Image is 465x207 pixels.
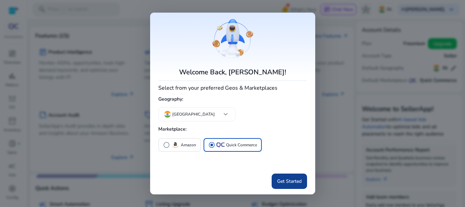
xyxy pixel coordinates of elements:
[222,110,230,118] span: keyboard_arrow_down
[277,178,302,185] span: Get Started
[158,94,307,105] h5: Geography:
[172,111,215,117] p: [GEOGRAPHIC_DATA]
[181,142,196,149] p: Amazon
[158,124,307,135] h5: Marketplace:
[171,141,179,149] img: amazon.svg
[164,111,171,118] img: in.svg
[163,142,170,148] span: radio_button_unchecked
[272,174,307,189] button: Get Started
[226,142,257,149] p: Quick Commerce
[217,143,225,147] img: QC-logo.svg
[208,142,215,148] span: radio_button_checked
